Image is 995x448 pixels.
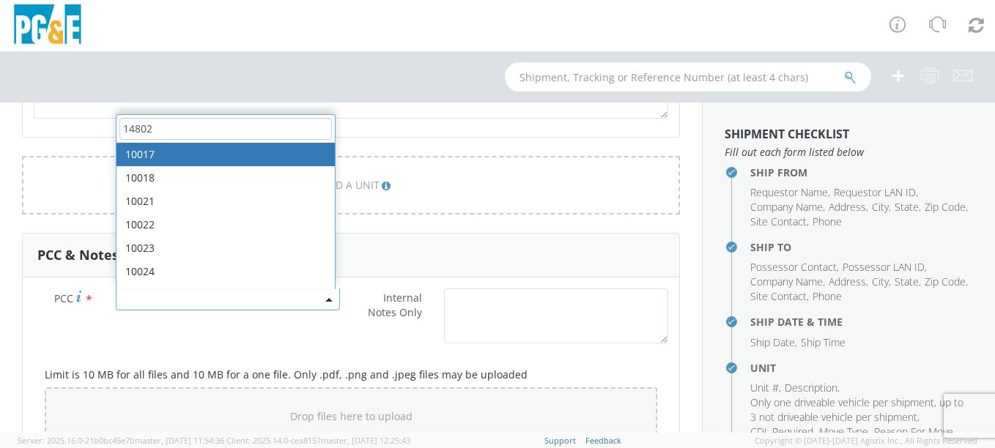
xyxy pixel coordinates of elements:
[116,143,335,166] li: 10017
[755,435,977,447] span: Copyright © [DATE]-[DATE] Agistix Inc., All Rights Reserved
[750,335,795,349] span: Ship Date
[872,275,891,289] li: ,
[785,381,837,395] span: Description
[368,291,422,319] span: Internal Notes Only
[872,200,889,214] span: City
[750,214,809,229] li: ,
[829,275,866,288] span: Address
[829,200,868,214] li: ,
[750,335,797,350] li: ,
[18,435,224,446] span: Server: 2025.16.0-21b0bc45e7b
[54,291,73,305] span: PCC
[116,260,335,283] li: 10024
[750,185,830,200] li: ,
[585,435,621,446] a: Feedback
[135,435,224,446] span: master, [DATE] 11:54:36
[45,369,657,380] h5: Limit is 10 MB for all files and 10 MB for a one file. Only .pdf, .png and .jpeg files may be upl...
[226,435,410,446] span: Client: 2025.14.0-cea8157
[37,248,119,263] h3: PCC & Notes
[895,275,919,288] span: State
[834,185,916,199] span: Requestor LAN ID
[750,425,815,439] li: ,
[813,214,842,228] span: Phone
[801,335,846,349] span: Ship Time
[925,275,968,289] li: ,
[505,62,871,92] input: Shipment, Tracking or Reference Number (at least 4 chars)
[22,156,680,214] a: ADD A UNIT
[750,381,781,395] li: ,
[872,200,891,214] li: ,
[725,145,973,160] span: Fill out each form listed below
[925,200,968,214] li: ,
[785,381,840,395] li: ,
[750,381,779,395] span: Unit #
[116,213,335,236] li: 10022
[750,185,828,199] span: Requestor Name
[750,289,807,303] span: Site Contact
[895,200,921,214] li: ,
[750,395,963,424] span: Only one driveable vehicle per shipment, up to 3 not driveable vehicle per shipment
[925,200,966,214] span: Zip Code
[11,4,84,48] img: pge-logo-06675f144f4cfa6a6814.png
[874,425,953,438] span: Reason For Move
[843,260,927,275] li: ,
[750,289,809,304] li: ,
[895,275,921,289] li: ,
[834,185,918,200] li: ,
[544,435,576,446] a: Support
[819,425,870,439] li: ,
[819,425,868,438] span: Move Type
[750,275,823,288] span: Company Name
[750,275,825,289] li: ,
[750,316,973,327] h4: Ship Date & Time
[116,236,335,260] li: 10023
[872,275,889,288] span: City
[321,435,410,446] span: master, [DATE] 12:25:43
[290,409,413,423] span: Drop files here to upload
[874,425,955,439] li: ,
[116,190,335,213] li: 10021
[750,425,813,438] span: CDL Required
[829,275,868,289] li: ,
[750,260,839,275] li: ,
[843,260,925,274] span: Possessor LAN ID
[116,283,335,307] li: 10025
[750,167,973,178] h4: Ship From
[750,200,825,214] li: ,
[750,242,973,253] h4: Ship To
[813,289,842,303] span: Phone
[925,275,966,288] span: Zip Code
[116,166,335,190] li: 10018
[725,126,849,142] strong: Shipment Checklist
[829,200,866,214] span: Address
[750,362,973,373] h4: Unit
[750,395,969,425] li: ,
[750,260,837,274] span: Possessor Contact
[895,200,919,214] span: State
[750,214,807,228] span: Site Contact
[750,200,823,214] span: Company Name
